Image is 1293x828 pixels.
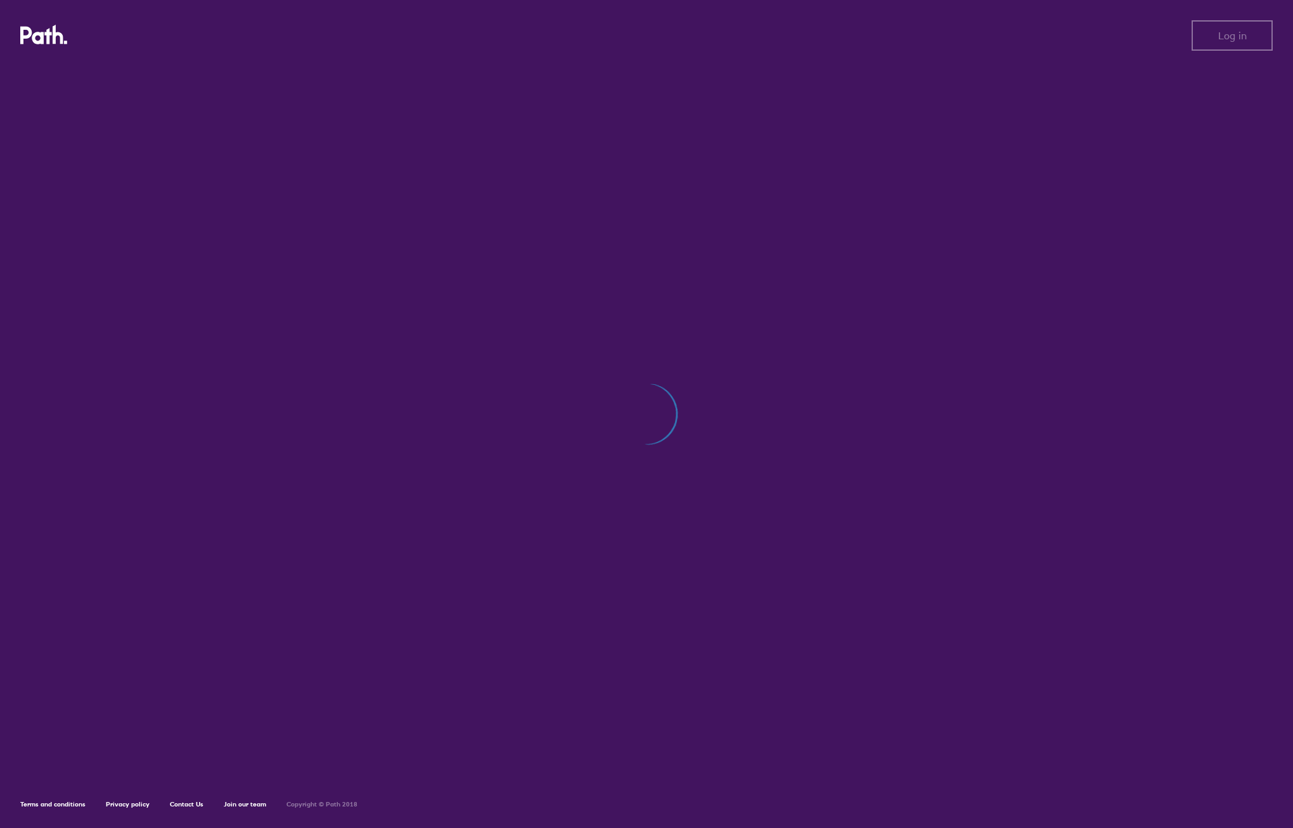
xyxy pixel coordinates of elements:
[286,801,357,808] h6: Copyright © Path 2018
[20,800,86,808] a: Terms and conditions
[1192,20,1273,51] button: Log in
[1218,30,1247,41] span: Log in
[170,800,203,808] a: Contact Us
[224,800,266,808] a: Join our team
[106,800,150,808] a: Privacy policy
